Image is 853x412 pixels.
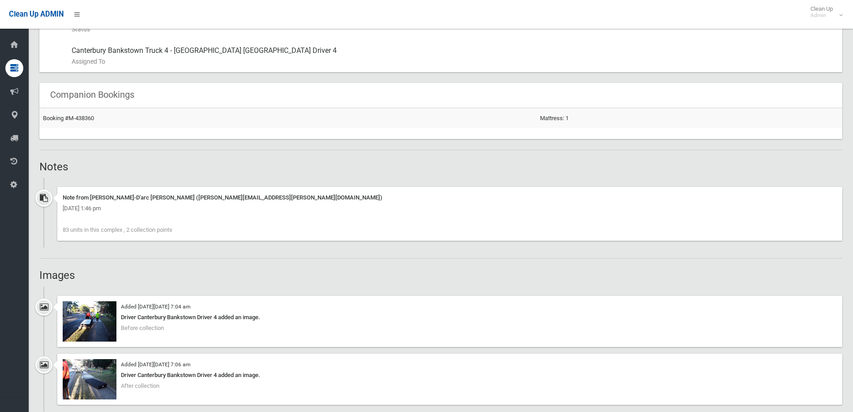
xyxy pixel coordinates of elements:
[121,304,190,310] small: Added [DATE][DATE] 7:04 am
[121,361,190,368] small: Added [DATE][DATE] 7:06 am
[810,12,833,19] small: Admin
[63,226,172,233] span: 83 units in this complex , 2 collection points
[63,359,116,399] img: 2025-10-1307.06.073174751256010412128.jpg
[63,301,116,342] img: 2025-10-1307.04.406364666763618977910.jpg
[121,382,159,389] span: After collection
[63,203,837,214] div: [DATE] 1:46 pm
[806,5,842,19] span: Clean Up
[39,86,145,104] header: Companion Bookings
[121,325,164,331] span: Before collection
[72,24,835,35] small: Status
[536,108,842,128] td: Mattress: 1
[9,10,64,18] span: Clean Up ADMIN
[39,269,842,281] h2: Images
[39,161,842,173] h2: Notes
[63,312,837,323] div: Driver Canterbury Bankstown Driver 4 added an image.
[63,370,837,381] div: Driver Canterbury Bankstown Driver 4 added an image.
[63,192,837,203] div: Note from [PERSON_NAME]-D'arc [PERSON_NAME] ([PERSON_NAME][EMAIL_ADDRESS][PERSON_NAME][DOMAIN_NAME])
[72,40,835,72] div: Canterbury Bankstown Truck 4 - [GEOGRAPHIC_DATA] [GEOGRAPHIC_DATA] Driver 4
[43,115,94,121] a: Booking #M-438360
[72,56,835,67] small: Assigned To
